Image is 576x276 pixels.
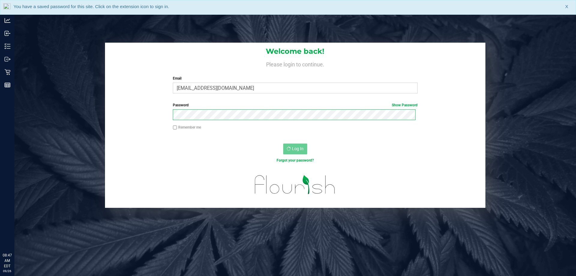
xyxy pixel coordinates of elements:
[4,69,10,75] inline-svg: Retail
[173,126,177,130] input: Remember me
[277,158,314,162] a: Forgot your password?
[3,253,12,269] p: 08:47 AM EDT
[13,4,169,9] span: You have a saved password for this site. Click on the extension icon to sign in.
[4,56,10,62] inline-svg: Outbound
[173,76,417,81] label: Email
[292,146,304,151] span: Log In
[247,169,343,200] img: flourish_logo.svg
[173,125,201,130] label: Remember me
[392,103,418,107] a: Show Password
[4,43,10,49] inline-svg: Inventory
[173,103,189,107] span: Password
[565,3,568,10] span: X
[105,60,485,67] h4: Please login to continue.
[3,3,10,11] img: notLoggedInIcon.png
[105,47,485,55] h1: Welcome back!
[3,269,12,273] p: 09/26
[283,144,307,154] button: Log In
[4,82,10,88] inline-svg: Reports
[4,30,10,36] inline-svg: Inbound
[4,17,10,23] inline-svg: Analytics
